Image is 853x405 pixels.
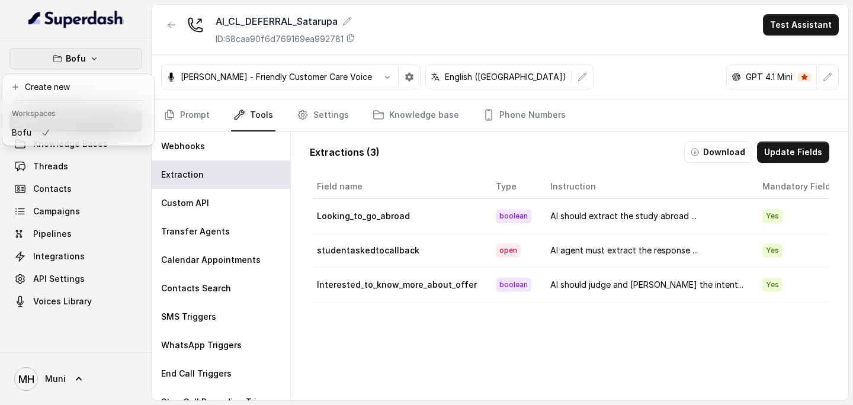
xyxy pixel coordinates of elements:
[5,103,152,122] header: Workspaces
[2,74,154,146] div: Bofu
[66,52,86,66] p: Bofu
[12,126,31,140] p: Bofu
[9,48,142,69] button: Bofu
[5,76,152,98] button: Create new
